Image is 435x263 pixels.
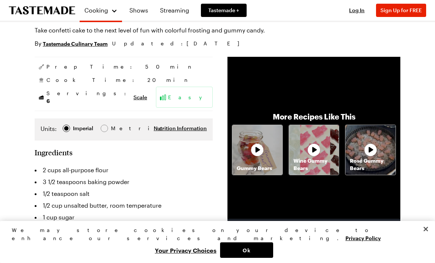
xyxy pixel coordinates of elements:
button: Picture-in-Picture [371,219,386,230]
h2: Ingredients [35,148,73,157]
span: Imperial [73,124,94,132]
span: Tastemade + [208,7,239,14]
button: Scale [133,94,147,101]
p: Gummy Bears [232,165,282,172]
p: By [35,39,108,48]
button: Unmute [242,219,257,230]
button: Captions [356,219,371,230]
span: Easy [168,94,209,101]
button: Ok [220,242,273,258]
span: 6 [46,97,50,104]
div: Imperial [73,124,93,132]
div: Privacy [12,226,417,258]
p: More Recipes Like This [273,111,355,122]
span: Sign Up for FREE [380,7,422,13]
span: Cook Time: 20 min [46,76,190,84]
button: Sign Up for FREE [376,4,426,17]
button: Replay [227,219,242,230]
div: Imperial Metric [41,124,126,135]
span: Cooking [84,7,108,14]
li: 1/2 cup unsalted butter, room temperature [35,200,213,211]
span: Prep Time: 50 min [46,63,194,70]
p: Wine Gummy Bears [289,157,339,172]
button: Your Privacy Choices [151,242,220,258]
li: 2 cups all-purpose flour [35,164,213,176]
label: Units: [41,124,57,133]
a: Rosé Gummy BearsRecipe image thumbnail [345,125,396,176]
a: Gummy BearsRecipe image thumbnail [232,125,283,176]
a: Wine Gummy BearsRecipe image thumbnail [289,125,340,176]
span: Metric [111,124,127,132]
span: Updated : [DATE] [112,39,247,48]
p: Rosé Gummy Bears [345,157,396,172]
span: Log In [349,7,365,13]
p: Take confetti cake to the next level of fun with colorful frosting and gummy candy. [35,26,280,35]
button: Fullscreen [386,219,400,230]
button: Nutrition Information [154,125,207,132]
button: Log In [342,7,372,14]
div: We may store cookies on your device to enhance our services and marketing. [12,226,417,242]
a: To Tastemade Home Page [9,6,75,15]
a: More information about your privacy, opens in a new tab [345,234,381,241]
button: Cooking [84,3,118,18]
a: Tastemade + [201,4,247,17]
span: Servings: [46,90,130,105]
li: 1/2 teaspoon salt [35,188,213,200]
button: Close [418,221,434,237]
a: Tastemade Culinary Team [43,39,108,48]
li: 1 cup sugar [35,211,213,223]
li: 3 1/2 teaspoons baking powder [35,176,213,188]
